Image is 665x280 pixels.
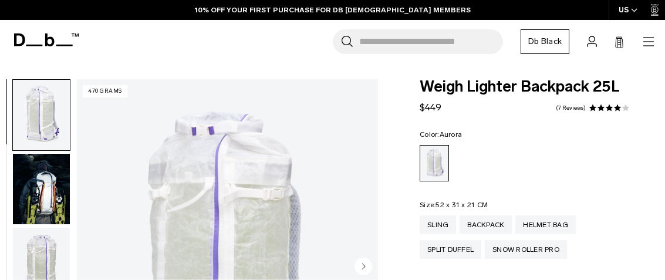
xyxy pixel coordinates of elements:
legend: Size: [420,201,488,208]
a: 10% OFF YOUR FIRST PURCHASE FOR DB [DEMOGRAPHIC_DATA] MEMBERS [195,5,471,15]
legend: Color: [420,131,462,138]
span: Aurora [440,130,463,139]
a: Aurora [420,145,449,181]
button: Weigh_Lighter_Backpack_25L_1.png [12,79,70,151]
img: Weigh_Lighter_Backpack_25L_1.png [13,80,70,150]
a: Db Black [521,29,569,54]
a: Sling [420,215,456,234]
a: Helmet Bag [515,215,576,234]
span: Weigh Lighter Backpack 25L [420,79,630,95]
img: Weigh_Lighter_Backpack_25L_Lifestyle_new.png [13,154,70,224]
button: Next slide [355,257,372,277]
span: $449 [420,102,441,113]
span: 52 x 31 x 21 CM [436,201,488,209]
a: Split Duffel [420,240,481,259]
a: Backpack [460,215,512,234]
button: Weigh_Lighter_Backpack_25L_Lifestyle_new.png [12,153,70,225]
p: 470 grams [83,85,127,97]
a: Snow Roller Pro [485,240,567,259]
a: 7 reviews [556,105,586,111]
